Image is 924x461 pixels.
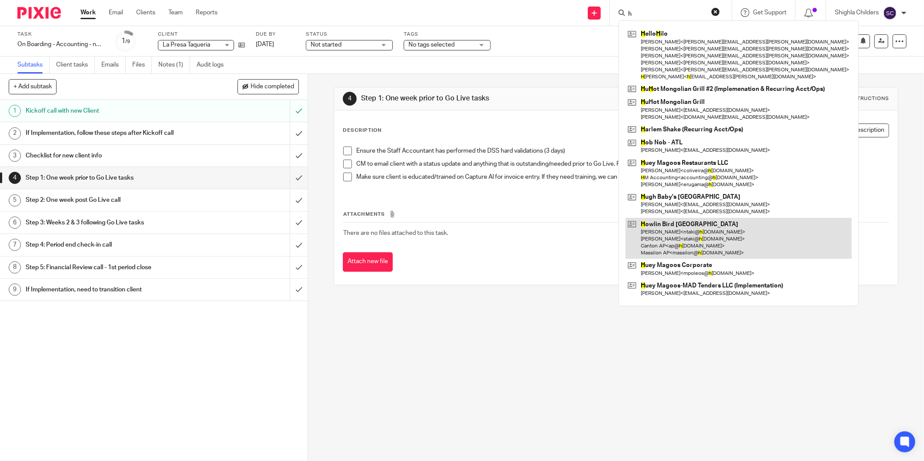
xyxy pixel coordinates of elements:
[835,8,879,17] p: Shighla Childers
[158,57,190,73] a: Notes (1)
[9,239,21,251] div: 7
[168,8,183,17] a: Team
[125,39,130,44] small: /9
[197,57,230,73] a: Audit logs
[9,172,21,184] div: 4
[9,194,21,207] div: 5
[343,252,393,272] button: Attach new file
[256,41,274,47] span: [DATE]
[9,150,21,162] div: 3
[251,84,294,90] span: Hide completed
[9,261,21,274] div: 8
[121,36,130,46] div: 1
[26,104,196,117] h1: Kickoff call with new Client
[26,216,196,229] h1: Step 3: Weeks 2 & 3 following Go Live tasks
[9,79,57,94] button: + Add subtask
[17,57,50,73] a: Subtasks
[17,40,104,49] div: On Boarding - Accounting - new client
[26,149,196,162] h1: Checklist for new client info
[408,42,455,48] span: No tags selected
[9,217,21,229] div: 6
[9,284,21,296] div: 9
[101,57,126,73] a: Emails
[883,6,897,20] img: svg%3E
[828,124,889,137] button: Edit description
[158,31,245,38] label: Client
[356,160,889,168] p: CM to email client with a status update and anything that is outstanding/needed prior to Go Live....
[196,8,218,17] a: Reports
[9,127,21,140] div: 2
[404,31,491,38] label: Tags
[362,94,635,103] h1: Step 1: One week prior to Go Live tasks
[163,42,210,48] span: La Presa Taqueria
[711,7,720,16] button: Clear
[9,105,21,117] div: 1
[26,127,196,140] h1: If Implementation, follow these steps after Kickoff call
[343,127,382,134] p: Description
[753,10,787,16] span: Get Support
[356,147,889,155] p: Ensure the Staff Accountant has performed the DSS hard validations (3 days)
[80,8,96,17] a: Work
[26,238,196,251] h1: Step 4: Period end check-in call
[356,173,889,181] p: Make sure client is educated/trained on Capture AI for invoice entry. If they need training, we c...
[17,31,104,38] label: Task
[26,261,196,274] h1: Step 5: Financial Review call - 1st period close
[56,57,95,73] a: Client tasks
[132,57,152,73] a: Files
[306,31,393,38] label: Status
[136,8,155,17] a: Clients
[109,8,123,17] a: Email
[311,42,341,48] span: Not started
[343,92,357,106] div: 4
[343,212,385,217] span: Attachments
[256,31,295,38] label: Due by
[627,10,706,18] input: Search
[26,171,196,184] h1: Step 1: One week prior to Go Live tasks
[17,7,61,19] img: Pixie
[26,283,196,296] h1: If Implementation, need to transition client
[847,95,889,102] div: Instructions
[238,79,299,94] button: Hide completed
[26,194,196,207] h1: Step 2: One week post Go Live call
[343,230,448,236] span: There are no files attached to this task.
